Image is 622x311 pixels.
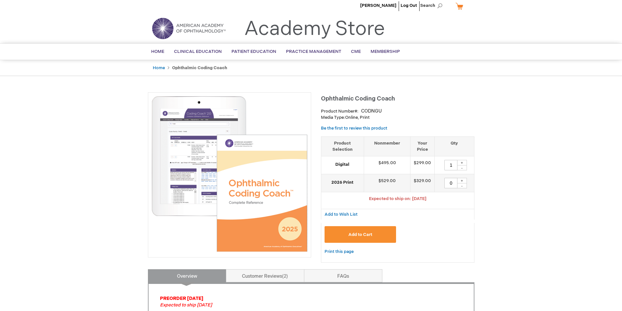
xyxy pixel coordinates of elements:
span: CME [351,49,361,54]
span: Add to Cart [348,232,372,237]
th: Qty [435,136,474,156]
span: Ophthalmic Coding Coach [321,95,395,102]
p: Online, Print [321,115,474,121]
a: Log Out [401,3,417,8]
span: Expected to ship on: [DATE] [369,196,426,201]
a: [PERSON_NAME] [360,3,396,8]
input: Qty [444,160,457,170]
div: - [457,183,467,188]
span: Patient Education [231,49,276,54]
strong: Media Type: [321,115,345,120]
a: FAQs [304,269,382,282]
a: Add to Wish List [325,211,358,217]
a: Be the first to review this product [321,126,387,131]
span: 2 [282,273,288,279]
span: Add to Wish List [325,212,358,217]
strong: Digital [325,162,360,168]
th: Your Price [410,136,435,156]
td: $529.00 [364,174,410,192]
div: + [457,160,467,165]
input: Qty [444,178,457,188]
strong: Ophthalmic Coding Coach [172,65,227,70]
span: Membership [371,49,400,54]
strong: PREORDER [DATE] [160,296,203,301]
div: - [457,165,467,170]
span: Clinical Education [174,49,222,54]
strong: Product Number [321,109,359,114]
a: Print this page [325,248,354,256]
a: Overview [148,269,226,282]
em: Expected to ship [DATE] [160,302,212,308]
td: $299.00 [410,156,435,174]
td: $329.00 [410,174,435,192]
div: CODNGU [361,108,382,115]
td: $495.00 [364,156,410,174]
th: Nonmember [364,136,410,156]
a: Academy Store [244,17,385,41]
img: Ophthalmic Coding Coach [152,96,308,252]
div: + [457,178,467,183]
a: Customer Reviews2 [226,269,304,282]
th: Product Selection [321,136,364,156]
strong: 2026 Print [325,179,360,186]
a: Home [153,65,165,70]
button: Add to Cart [325,226,396,243]
span: Home [151,49,164,54]
span: Practice Management [286,49,341,54]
